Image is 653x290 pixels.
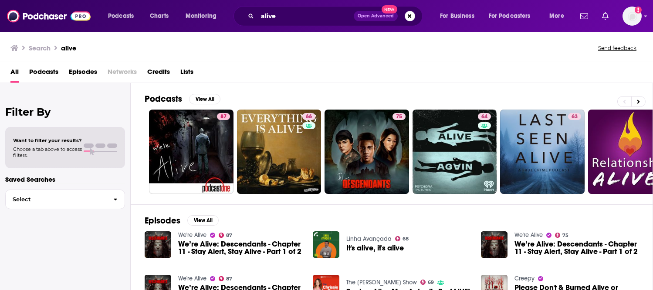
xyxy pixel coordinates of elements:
[595,44,639,52] button: Send feedback
[189,94,220,104] button: View All
[10,65,19,83] a: All
[514,275,535,282] a: Creepy
[13,146,82,158] span: Choose a tab above to access filters.
[145,93,182,104] h2: Podcasts
[382,5,397,13] span: New
[29,65,58,83] a: Podcasts
[395,236,409,241] a: 68
[150,10,169,22] span: Charts
[483,9,543,23] button: open menu
[434,9,485,23] button: open menu
[346,235,392,243] a: Linha Avançada
[7,8,91,24] img: Podchaser - Follow, Share and Rate Podcasts
[572,113,578,121] span: 63
[635,7,642,13] svg: Add a profile image
[346,244,404,252] a: It's alive, it's alive
[61,44,76,52] h3: alive
[179,9,228,23] button: open menu
[440,10,474,22] span: For Business
[180,65,193,83] a: Lists
[108,65,137,83] span: Networks
[226,233,232,237] span: 87
[242,6,431,26] div: Search podcasts, credits, & more...
[149,110,233,194] a: 87
[302,113,315,120] a: 66
[568,113,581,120] a: 63
[108,10,134,22] span: Podcasts
[420,280,434,285] a: 69
[219,276,233,281] a: 87
[69,65,97,83] a: Episodes
[500,110,585,194] a: 63
[5,175,125,183] p: Saved Searches
[6,197,106,202] span: Select
[178,231,206,239] a: We're Alive
[178,240,302,255] a: We’re Alive: Descendants - Chapter 11 - Stay Alert, Stay Alive - Part 1 of 2
[217,113,230,120] a: 87
[599,9,612,23] a: Show notifications dropdown
[549,10,564,22] span: More
[306,113,312,121] span: 66
[478,113,491,120] a: 64
[358,14,394,18] span: Open Advanced
[489,10,531,22] span: For Podcasters
[145,231,171,258] img: We’re Alive: Descendants - Chapter 11 - Stay Alert, Stay Alive - Part 1 of 2
[396,113,402,121] span: 75
[577,9,592,23] a: Show notifications dropdown
[102,9,145,23] button: open menu
[313,231,339,258] img: It's alive, it's alive
[145,215,180,226] h2: Episodes
[623,7,642,26] img: User Profile
[428,280,434,284] span: 69
[403,237,409,241] span: 68
[226,277,232,281] span: 87
[145,215,219,226] a: EpisodesView All
[147,65,170,83] a: Credits
[481,113,487,121] span: 64
[144,9,174,23] a: Charts
[354,11,398,21] button: Open AdvancedNew
[623,7,642,26] span: Logged in as megcassidy
[237,110,321,194] a: 66
[5,106,125,118] h2: Filter By
[562,233,568,237] span: 75
[346,279,417,286] a: The Chrissie Swan Show
[220,113,227,121] span: 87
[325,110,409,194] a: 75
[178,275,206,282] a: We're Alive
[5,190,125,209] button: Select
[481,231,508,258] img: We’re Alive: Descendants - Chapter 11 - Stay Alert, Stay Alive - Part 1 of 2
[187,215,219,226] button: View All
[392,113,406,120] a: 75
[514,231,543,239] a: We're Alive
[186,10,217,22] span: Monitoring
[413,110,497,194] a: 64
[145,93,220,104] a: PodcastsView All
[514,240,639,255] a: We’re Alive: Descendants - Chapter 11 - Stay Alert, Stay Alive - Part 1 of 2
[13,137,82,143] span: Want to filter your results?
[257,9,354,23] input: Search podcasts, credits, & more...
[219,233,233,238] a: 87
[29,44,51,52] h3: Search
[555,233,569,238] a: 75
[623,7,642,26] button: Show profile menu
[543,9,575,23] button: open menu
